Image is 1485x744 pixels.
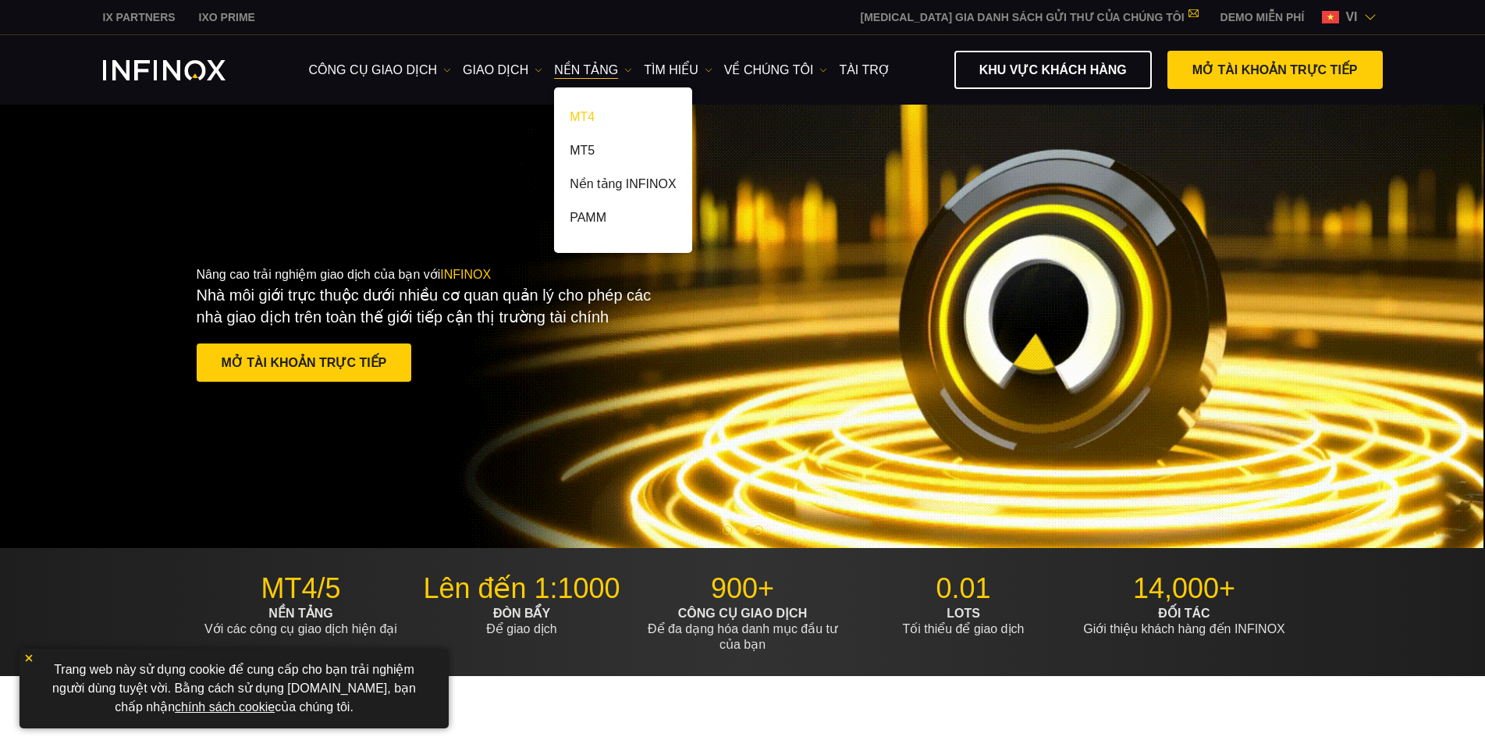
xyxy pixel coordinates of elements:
a: Nền tảng INFINOX [554,170,691,204]
span: Go to slide 1 [723,525,732,535]
span: vi [1339,8,1363,27]
p: Để giao dịch [417,606,627,637]
a: GIAO DỊCH [463,61,542,80]
p: Giới thiệu khách hàng đến INFINOX [1080,606,1289,637]
a: chính sách cookie [175,700,275,714]
span: Go to slide 3 [754,525,763,535]
a: MT4 [554,103,691,137]
a: Tìm hiểu [644,61,712,80]
a: PAMM [554,204,691,237]
strong: ĐÒN BẨY [493,607,550,620]
p: 900+ [638,571,847,606]
a: INFINOX Logo [103,60,262,80]
p: Với các công cụ giao dịch hiện đại [197,606,406,637]
p: Lên đến 1:1000 [417,571,627,606]
span: INFINOX [440,268,491,281]
a: MT5 [554,137,691,170]
p: 14,000+ [1080,571,1289,606]
img: yellow close icon [23,653,34,664]
p: 0.01 [859,571,1068,606]
a: KHU VỰC KHÁCH HÀNG [954,51,1152,89]
a: công cụ giao dịch [309,61,452,80]
p: Tối thiểu để giao dịch [859,606,1068,637]
a: MỞ TÀI KHOẢN TRỰC TIẾP [1167,51,1383,89]
p: Trang web này sử dụng cookie để cung cấp cho bạn trải nghiệm người dùng tuyệt vời. Bằng cách sử d... [27,657,441,721]
a: INFINOX [187,9,267,26]
strong: CÔNG CỤ GIAO DỊCH [678,607,807,620]
a: NỀN TẢNG [554,61,632,80]
div: Nâng cao trải nghiệm giao dịch của bạn với [197,242,776,411]
a: [MEDICAL_DATA] GIA DANH SÁCH GỬI THƯ CỦA CHÚNG TÔI [849,11,1209,23]
a: Tài trợ [839,61,890,80]
a: INFINOX MENU [1209,9,1316,26]
strong: NỀN TẢNG [268,607,332,620]
a: VỀ CHÚNG TÔI [724,61,828,80]
strong: ĐỐI TÁC [1158,607,1210,620]
a: MỞ TÀI KHOẢN TRỰC TIẾP [197,344,412,382]
p: MT4/5 [197,571,406,606]
a: INFINOX [91,9,187,26]
strong: LOTS [947,607,980,620]
p: Nhà môi giới trực thuộc dưới nhiều cơ quan quản lý cho phép các nhà giao dịch trên toàn thế giới ... [197,284,660,328]
p: Để đa dạng hóa danh mục đầu tư của bạn [638,606,847,653]
span: Go to slide 2 [738,525,748,535]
